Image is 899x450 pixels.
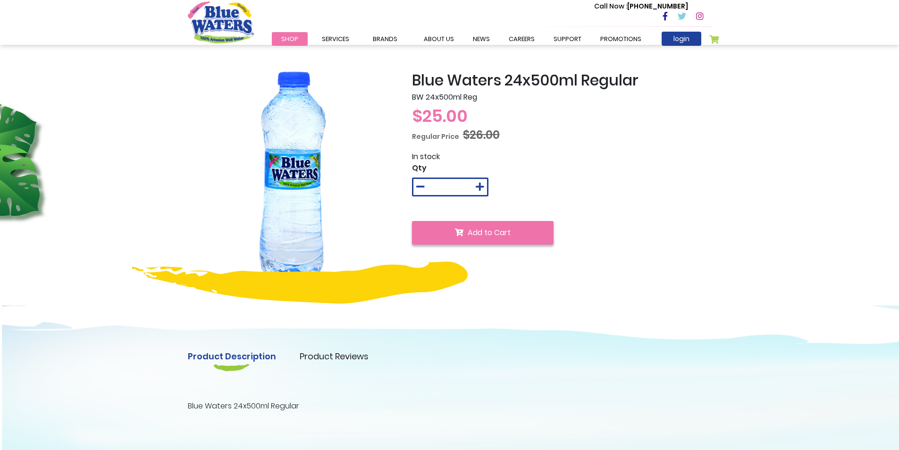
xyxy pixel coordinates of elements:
a: login [662,32,701,46]
a: careers [499,32,544,46]
a: about us [414,32,463,46]
button: Add to Cart [412,221,554,245]
span: Qty [412,162,427,173]
h2: Blue Waters 24x500ml Regular [412,71,712,89]
a: store logo [188,1,254,43]
span: In stock [412,151,440,162]
a: News [463,32,499,46]
a: Promotions [591,32,651,46]
p: Blue Waters 24x500ml Regular [188,400,712,412]
span: Shop [281,34,298,43]
p: [PHONE_NUMBER] [594,1,688,11]
img: Blue_Waters_24x500ml_Regular_1_4.png [188,71,398,281]
span: Regular Price [412,132,459,141]
a: support [544,32,591,46]
span: $25.00 [412,104,468,128]
p: BW 24x500ml Reg [412,92,712,103]
span: Call Now : [594,1,627,11]
span: $26.00 [463,127,500,143]
span: Add to Cart [468,227,511,238]
a: Product Reviews [300,350,369,363]
span: Services [322,34,349,43]
span: Brands [373,34,397,43]
a: Product Description [188,350,276,363]
img: yellow-design.png [132,262,468,304]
